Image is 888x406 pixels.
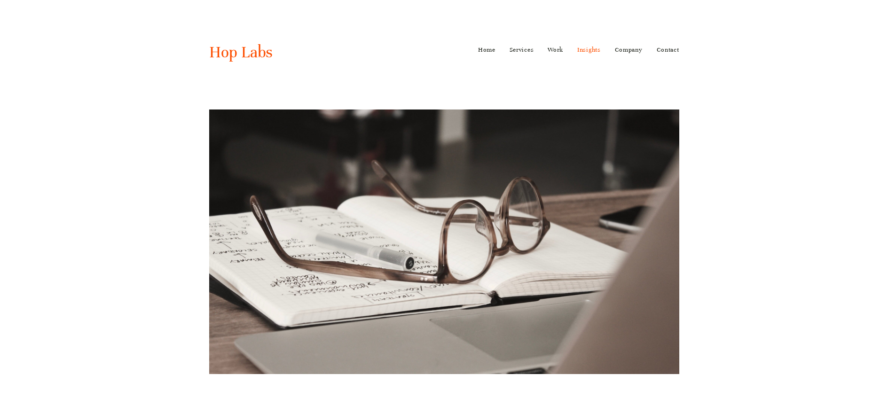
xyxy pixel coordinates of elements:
[209,109,679,374] img: unsplash-image-3mt71MKGjQ0.jpg
[548,42,563,57] a: Work
[577,42,601,57] a: Insights
[615,42,643,57] a: Company
[209,42,273,62] a: Hop Labs
[478,42,495,57] a: Home
[657,42,679,57] a: Contact
[510,42,534,57] a: Services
